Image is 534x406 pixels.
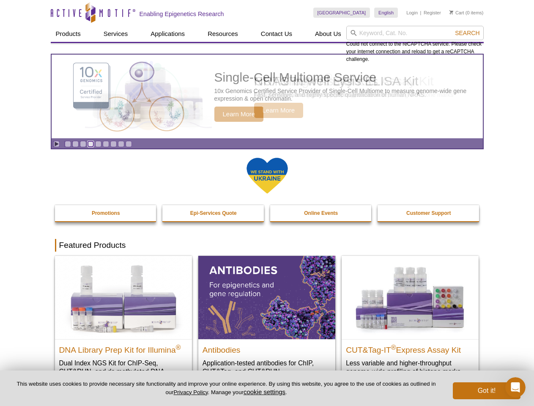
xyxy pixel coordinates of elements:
a: All Antibodies Antibodies Application-tested antibodies for ChIP, CUT&Tag, and CUT&RUN. [198,256,335,384]
a: Products [51,26,86,42]
img: CUT&RUN Assay Kits [85,58,212,135]
div: Could not connect to the reCAPTCHA service. Please check your internet connection and reload to g... [346,26,484,63]
strong: Customer Support [406,210,451,216]
p: Less variable and higher-throughput genome-wide profiling of histone marks​. [346,359,474,376]
a: Contact Us [256,26,297,42]
button: Got it! [453,382,520,399]
a: Go to slide 1 [65,141,71,147]
a: Go to slide 7 [110,141,117,147]
a: Applications [145,26,190,42]
h2: DNA Library Prep Kit for Illumina [59,342,188,354]
input: Keyword, Cat. No. [346,26,484,40]
h2: Enabling Epigenetics Research [140,10,224,18]
a: [GEOGRAPHIC_DATA] [313,8,370,18]
a: Cart [449,10,464,16]
img: We Stand With Ukraine [246,157,288,195]
a: Online Events [270,205,372,221]
img: All Antibodies [198,256,335,339]
a: Privacy Policy [173,389,208,395]
a: CUT&RUN Assay Kits CUT&RUN Assay Kits Target chromatin-associated proteins genome wide. Learn More [52,55,483,138]
h2: Featured Products [55,239,479,252]
a: Go to slide 6 [103,141,109,147]
sup: ® [391,343,396,351]
a: Register [424,10,441,16]
iframe: Intercom live chat [505,377,526,398]
a: CUT&Tag-IT® Express Assay Kit CUT&Tag-IT®Express Assay Kit Less variable and higher-throughput ge... [342,256,479,384]
strong: Promotions [92,210,120,216]
p: This website uses cookies to provide necessary site functionality and improve your online experie... [14,380,439,396]
p: Target chromatin-associated proteins genome wide. [254,91,390,99]
img: Your Cart [449,10,453,14]
h2: Antibodies [203,342,331,354]
li: | [420,8,422,18]
button: Search [452,29,482,37]
a: Go to slide 3 [80,141,86,147]
a: Promotions [55,205,157,221]
img: CUT&Tag-IT® Express Assay Kit [342,256,479,339]
p: Dual Index NGS Kit for ChIP-Seq, CUT&RUN, and ds methylated DNA assays. [59,359,188,384]
img: DNA Library Prep Kit for Illumina [55,256,192,339]
span: Learn More [254,103,304,118]
strong: Epi-Services Quote [190,210,237,216]
a: Go to slide 2 [72,141,79,147]
a: Login [406,10,418,16]
h2: CUT&Tag-IT Express Assay Kit [346,342,474,354]
a: About Us [310,26,346,42]
a: Services [99,26,133,42]
h2: CUT&RUN Assay Kits [254,75,390,88]
a: Resources [203,26,243,42]
p: Application-tested antibodies for ChIP, CUT&Tag, and CUT&RUN. [203,359,331,376]
button: cookie settings [244,388,285,395]
span: Search [455,30,479,36]
a: Toggle autoplay [53,141,60,147]
article: CUT&RUN Assay Kits [52,55,483,138]
a: Go to slide 5 [95,141,101,147]
a: Epi-Services Quote [162,205,265,221]
a: English [374,8,398,18]
sup: ® [176,343,181,351]
li: (0 items) [449,8,484,18]
a: Customer Support [378,205,480,221]
a: Go to slide 9 [126,141,132,147]
a: DNA Library Prep Kit for Illumina DNA Library Prep Kit for Illumina® Dual Index NGS Kit for ChIP-... [55,256,192,392]
strong: Online Events [304,210,338,216]
a: Go to slide 4 [88,141,94,147]
a: Go to slide 8 [118,141,124,147]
